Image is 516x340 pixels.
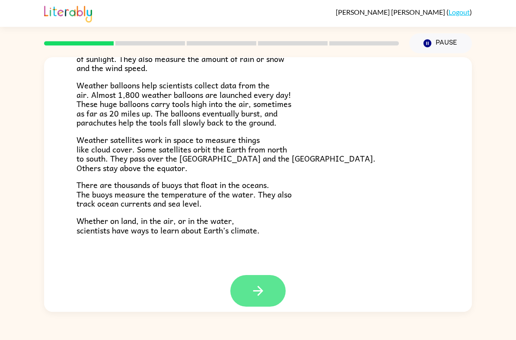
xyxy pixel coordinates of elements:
span: Weather balloons help scientists collect data from the air. Almost 1,800 weather balloons are lau... [76,79,291,129]
div: ( ) [336,8,472,16]
span: [PERSON_NAME] [PERSON_NAME] [336,8,446,16]
span: There are thousands of buoys that float in the oceans. The buoys measure the temperature of the w... [76,178,292,210]
a: Logout [449,8,470,16]
span: Weather satellites work in space to measure things like cloud cover. Some satellites orbit the Ea... [76,133,376,174]
img: Literably [44,3,92,23]
span: Whether on land, in the air, or in the water, scientists have ways to learn about Earth’s climate. [76,214,260,236]
button: Pause [409,33,472,53]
